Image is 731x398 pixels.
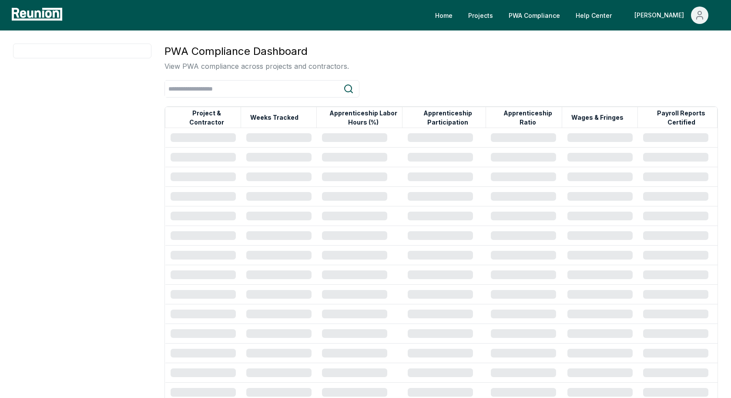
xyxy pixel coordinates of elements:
button: Apprenticeship Participation [410,109,485,126]
a: PWA Compliance [502,7,567,24]
button: [PERSON_NAME] [627,7,715,24]
nav: Main [428,7,722,24]
button: Wages & Fringes [570,109,625,126]
a: Help Center [569,7,619,24]
p: View PWA compliance across projects and contractors. [164,61,349,71]
button: Apprenticeship Ratio [493,109,562,126]
div: [PERSON_NAME] [634,7,687,24]
button: Project & Contractor [173,109,241,126]
button: Weeks Tracked [248,109,300,126]
a: Projects [461,7,500,24]
button: Payroll Reports Certified [645,109,717,126]
a: Home [428,7,459,24]
button: Apprenticeship Labor Hours (%) [324,109,402,126]
h3: PWA Compliance Dashboard [164,44,349,59]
